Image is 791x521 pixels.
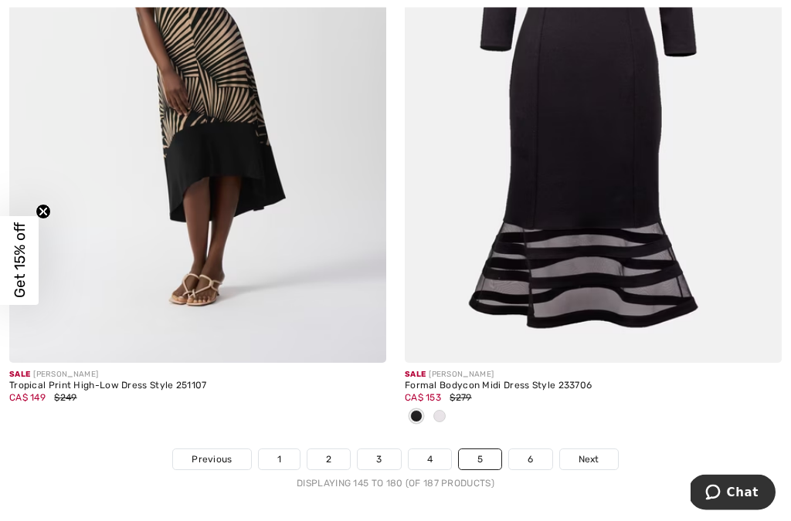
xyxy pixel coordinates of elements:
[307,450,350,470] a: 2
[9,393,46,404] span: CA$ 149
[36,204,51,219] button: Close teaser
[405,393,441,404] span: CA$ 153
[9,370,30,380] span: Sale
[358,450,400,470] a: 3
[11,223,29,299] span: Get 15% off
[192,453,232,467] span: Previous
[405,381,782,392] div: Formal Bodycon Midi Dress Style 233706
[405,370,782,381] div: [PERSON_NAME]
[173,450,250,470] a: Previous
[459,450,501,470] a: 5
[259,450,300,470] a: 1
[409,450,451,470] a: 4
[450,393,471,404] span: $279
[54,393,76,404] span: $249
[405,370,426,380] span: Sale
[579,453,599,467] span: Next
[509,450,552,470] a: 6
[9,381,386,392] div: Tropical Print High-Low Dress Style 251107
[9,370,386,381] div: [PERSON_NAME]
[691,475,776,513] iframe: Opens a widget where you can chat to one of our agents
[405,405,428,431] div: Black
[560,450,618,470] a: Next
[428,405,451,431] div: Vanilla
